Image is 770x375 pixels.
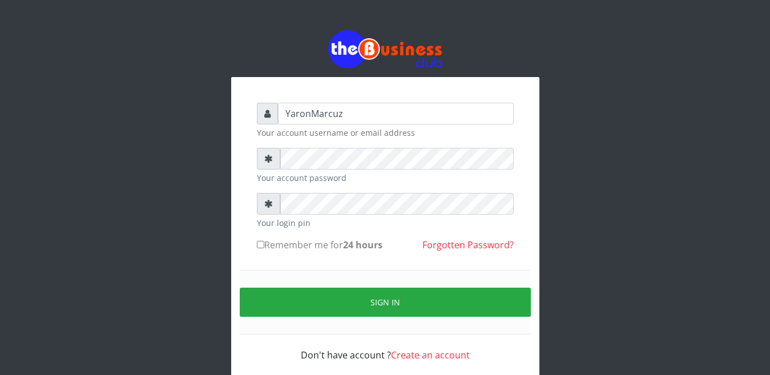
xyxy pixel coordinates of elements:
[391,349,470,361] a: Create an account
[257,172,514,184] small: Your account password
[343,239,382,251] b: 24 hours
[257,127,514,139] small: Your account username or email address
[257,334,514,362] div: Don't have account ?
[422,239,514,251] a: Forgotten Password?
[240,288,531,317] button: Sign in
[278,103,514,124] input: Username or email address
[257,238,382,252] label: Remember me for
[257,217,514,229] small: Your login pin
[257,241,264,248] input: Remember me for24 hours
